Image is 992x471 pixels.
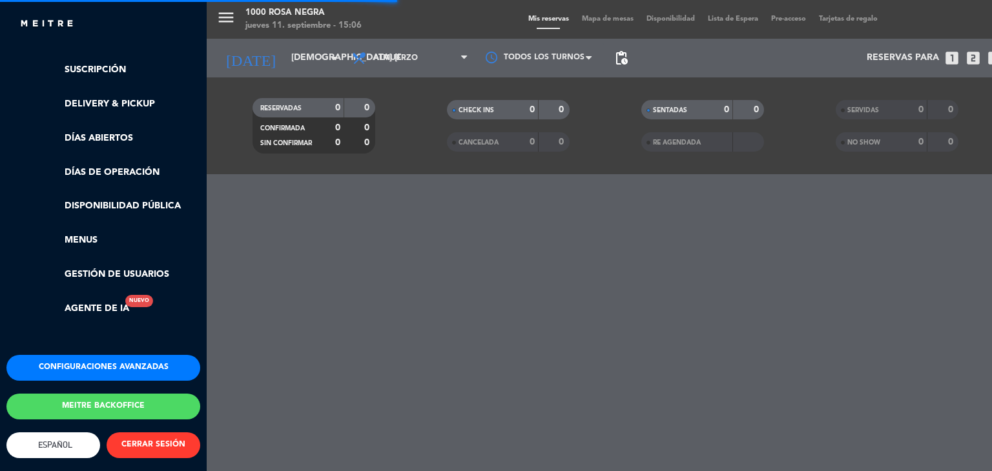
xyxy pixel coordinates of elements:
button: CERRAR SESIÓN [107,432,200,458]
img: MEITRE [19,19,74,29]
span: Español [35,440,72,450]
a: Disponibilidad pública [32,199,200,214]
a: Suscripción [32,63,200,77]
a: Agente de IANuevo [32,301,129,316]
a: Gestión de usuarios [32,267,200,282]
a: Menus [32,233,200,248]
a: Delivery & Pickup [32,97,200,112]
div: Nuevo [125,295,153,307]
button: Configuraciones avanzadas [6,355,200,381]
a: Días de Operación [32,165,200,180]
a: Días abiertos [32,131,200,146]
span: pending_actions [614,50,629,66]
button: Meitre backoffice [6,394,200,419]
